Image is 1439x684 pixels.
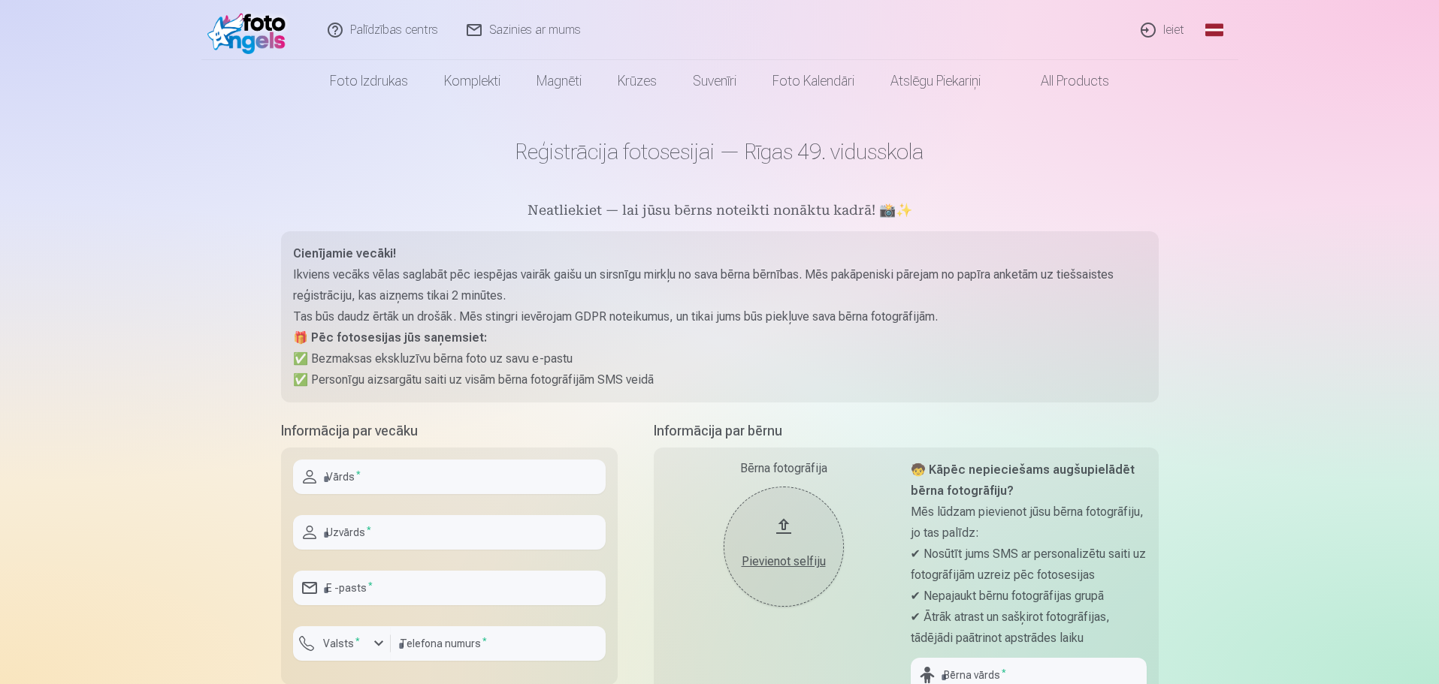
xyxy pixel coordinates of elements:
label: Valsts [317,636,366,651]
p: ✔ Ātrāk atrast un sašķirot fotogrāfijas, tādējādi paātrinot apstrādes laiku [911,607,1147,649]
img: /fa1 [207,6,294,54]
h5: Neatliekiet — lai jūsu bērns noteikti nonāktu kadrā! 📸✨ [281,201,1159,222]
div: Pievienot selfiju [739,553,829,571]
div: Bērna fotogrāfija [666,460,902,478]
a: Komplekti [426,60,518,102]
a: Krūzes [600,60,675,102]
p: Tas būs daudz ērtāk un drošāk. Mēs stingri ievērojam GDPR noteikumus, un tikai jums būs piekļuve ... [293,306,1147,327]
strong: 🧒 Kāpēc nepieciešams augšupielādēt bērna fotogrāfiju? [911,463,1135,498]
p: ✔ Nepajaukt bērnu fotogrāfijas grupā [911,586,1147,607]
h5: Informācija par bērnu [654,420,1159,441]
h1: Reģistrācija fotosesijai — Rīgas 49. vidusskola [281,138,1159,165]
a: Atslēgu piekariņi [872,60,999,102]
p: Mēs lūdzam pievienot jūsu bērna fotogrāfiju, jo tas palīdz: [911,502,1147,544]
p: ✅ Bezmaksas ekskluzīvu bērna foto uz savu e-pastu [293,348,1147,369]
a: Foto izdrukas [312,60,426,102]
p: ✔ Nosūtīt jums SMS ar personalizētu saiti uz fotogrāfijām uzreiz pēc fotosesijas [911,544,1147,586]
a: All products [999,60,1127,102]
button: Valsts* [293,626,391,661]
a: Magnēti [518,60,600,102]
a: Foto kalendāri [754,60,872,102]
strong: 🎁 Pēc fotosesijas jūs saņemsiet: [293,330,487,345]
p: ✅ Personīgu aizsargātu saiti uz visām bērna fotogrāfijām SMS veidā [293,369,1147,390]
h5: Informācija par vecāku [281,420,618,441]
strong: Cienījamie vecāki! [293,246,396,261]
p: Ikviens vecāks vēlas saglabāt pēc iespējas vairāk gaišu un sirsnīgu mirkļu no sava bērna bērnības... [293,264,1147,306]
button: Pievienot selfiju [724,487,844,607]
a: Suvenīri [675,60,754,102]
